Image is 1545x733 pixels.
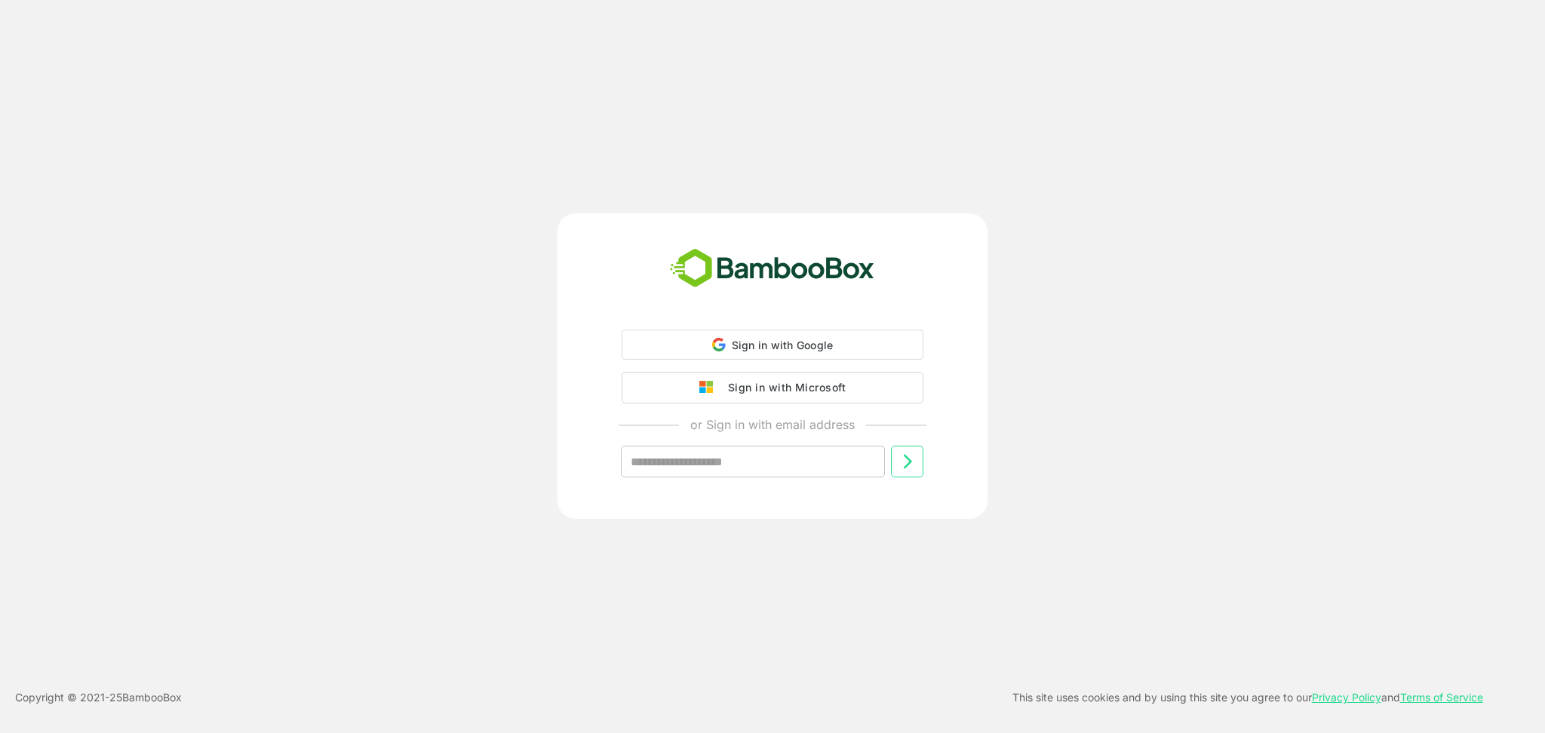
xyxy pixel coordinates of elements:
[662,244,883,293] img: bamboobox
[699,381,720,394] img: google
[1400,691,1483,704] a: Terms of Service
[1012,689,1483,707] p: This site uses cookies and by using this site you agree to our and
[720,378,846,397] div: Sign in with Microsoft
[622,372,923,403] button: Sign in with Microsoft
[732,339,834,351] span: Sign in with Google
[1312,691,1381,704] a: Privacy Policy
[15,689,182,707] p: Copyright © 2021- 25 BambooBox
[622,330,923,360] div: Sign in with Google
[690,416,855,434] p: or Sign in with email address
